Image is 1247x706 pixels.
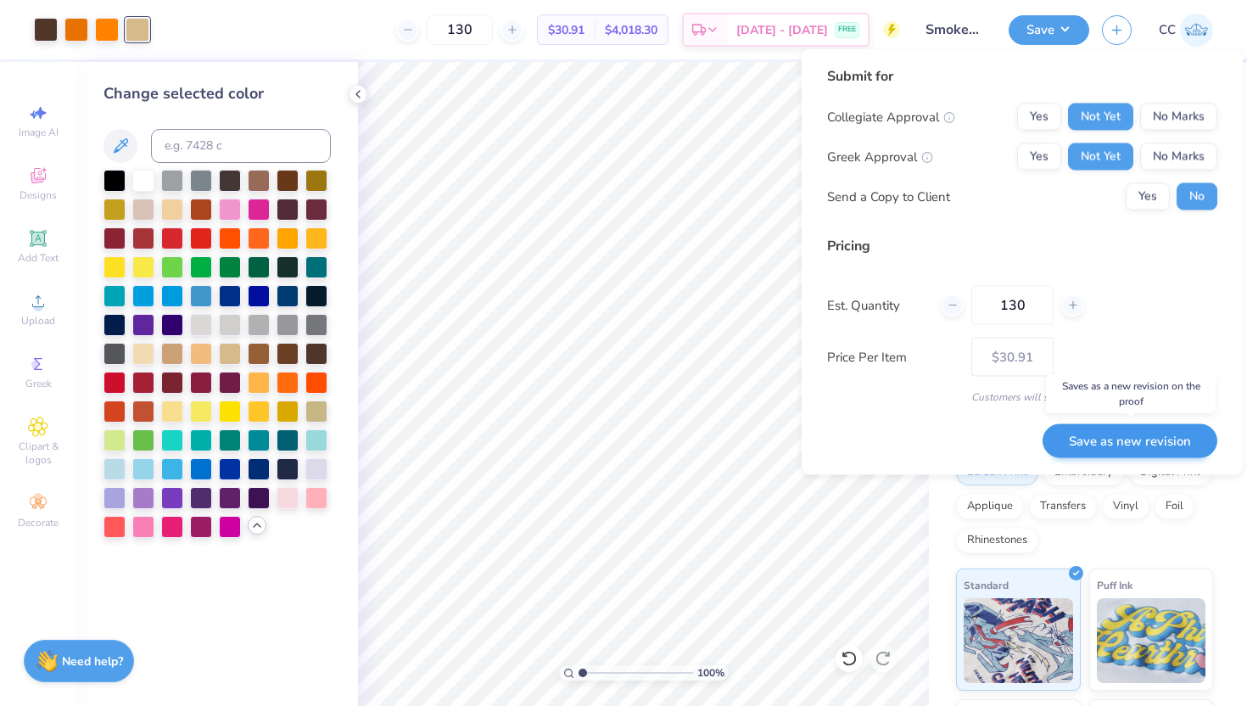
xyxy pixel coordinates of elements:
[1017,143,1061,171] button: Yes
[103,82,331,105] div: Change selected color
[964,576,1009,594] span: Standard
[827,147,933,166] div: Greek Approval
[827,347,959,367] label: Price Per Item
[697,665,724,681] span: 100 %
[1159,20,1176,40] span: CC
[956,494,1024,519] div: Applique
[1180,14,1213,47] img: Chloe Crawford
[964,598,1073,683] img: Standard
[1126,183,1170,210] button: Yes
[19,126,59,139] span: Image AI
[427,14,493,45] input: – –
[827,107,955,126] div: Collegiate Approval
[1068,104,1133,131] button: Not Yet
[971,286,1054,325] input: – –
[151,129,331,163] input: e.g. 7428 c
[1068,143,1133,171] button: Not Yet
[548,21,584,39] span: $30.91
[1155,494,1194,519] div: Foil
[1046,374,1216,413] div: Saves as a new revision on the proof
[1043,423,1217,458] button: Save as new revision
[18,251,59,265] span: Add Text
[1177,183,1217,210] button: No
[827,389,1217,405] div: Customers will see this price on HQ.
[1029,494,1097,519] div: Transfers
[827,66,1217,87] div: Submit for
[1140,104,1217,131] button: No Marks
[8,440,68,467] span: Clipart & logos
[21,314,55,328] span: Upload
[956,528,1038,553] div: Rhinestones
[1097,576,1132,594] span: Puff Ink
[1097,598,1206,683] img: Puff Ink
[18,516,59,529] span: Decorate
[913,13,996,47] input: Untitled Design
[1140,143,1217,171] button: No Marks
[1159,14,1213,47] a: CC
[827,295,928,315] label: Est. Quantity
[827,187,950,206] div: Send a Copy to Client
[827,236,1217,256] div: Pricing
[1017,104,1061,131] button: Yes
[605,21,657,39] span: $4,018.30
[838,24,856,36] span: FREE
[25,377,52,390] span: Greek
[1102,494,1149,519] div: Vinyl
[1009,15,1089,45] button: Save
[20,188,57,202] span: Designs
[736,21,828,39] span: [DATE] - [DATE]
[62,653,123,670] strong: Need help?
